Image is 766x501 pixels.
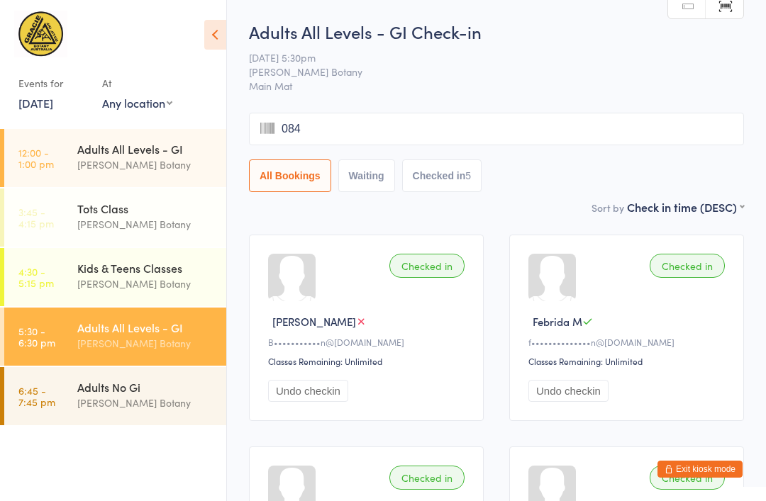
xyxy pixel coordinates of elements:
div: Checked in [650,254,725,278]
img: Gracie Botany [14,11,67,57]
span: Main Mat [249,79,744,93]
span: [PERSON_NAME] Botany [249,64,722,79]
time: 12:00 - 1:00 pm [18,147,54,169]
div: B•••••••••••n@[DOMAIN_NAME] [268,336,469,348]
button: Checked in5 [402,159,482,192]
div: [PERSON_NAME] Botany [77,157,214,173]
label: Sort by [592,201,624,215]
div: Any location [102,95,172,111]
div: Checked in [650,466,725,490]
div: Adults All Levels - GI [77,141,214,157]
a: 5:30 -6:30 pmAdults All Levels - GI[PERSON_NAME] Botany [4,308,226,366]
span: [PERSON_NAME] [272,314,356,329]
span: Febrida M [533,314,582,329]
time: 6:45 - 7:45 pm [18,385,55,407]
button: Waiting [338,159,395,192]
div: Adults All Levels - GI [77,320,214,335]
div: Checked in [389,466,465,490]
button: Exit kiosk mode [657,461,743,478]
a: [DATE] [18,95,53,111]
div: Check in time (DESC) [627,199,744,215]
div: Checked in [389,254,465,278]
a: 4:30 -5:15 pmKids & Teens Classes[PERSON_NAME] Botany [4,248,226,306]
div: [PERSON_NAME] Botany [77,335,214,351]
div: Classes Remaining: Unlimited [268,355,469,367]
h2: Adults All Levels - GI Check-in [249,20,744,43]
div: [PERSON_NAME] Botany [77,216,214,232]
div: [PERSON_NAME] Botany [77,395,214,411]
div: Events for [18,72,88,95]
a: 3:45 -4:15 pmTots Class[PERSON_NAME] Botany [4,188,226,247]
div: 5 [465,170,471,181]
a: 12:00 -1:00 pmAdults All Levels - GI[PERSON_NAME] Botany [4,129,226,187]
time: 5:30 - 6:30 pm [18,325,55,348]
div: Kids & Teens Classes [77,260,214,276]
span: [DATE] 5:30pm [249,50,722,64]
a: 6:45 -7:45 pmAdults No Gi[PERSON_NAME] Botany [4,367,226,425]
button: Undo checkin [268,380,348,402]
div: Classes Remaining: Unlimited [528,355,729,367]
input: Search [249,113,744,145]
div: Adults No Gi [77,379,214,395]
button: Undo checkin [528,380,609,402]
time: 4:30 - 5:15 pm [18,266,54,288]
div: Tots Class [77,201,214,216]
div: f••••••••••••••n@[DOMAIN_NAME] [528,336,729,348]
div: At [102,72,172,95]
time: 3:45 - 4:15 pm [18,206,54,229]
button: All Bookings [249,159,331,192]
div: [PERSON_NAME] Botany [77,276,214,292]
